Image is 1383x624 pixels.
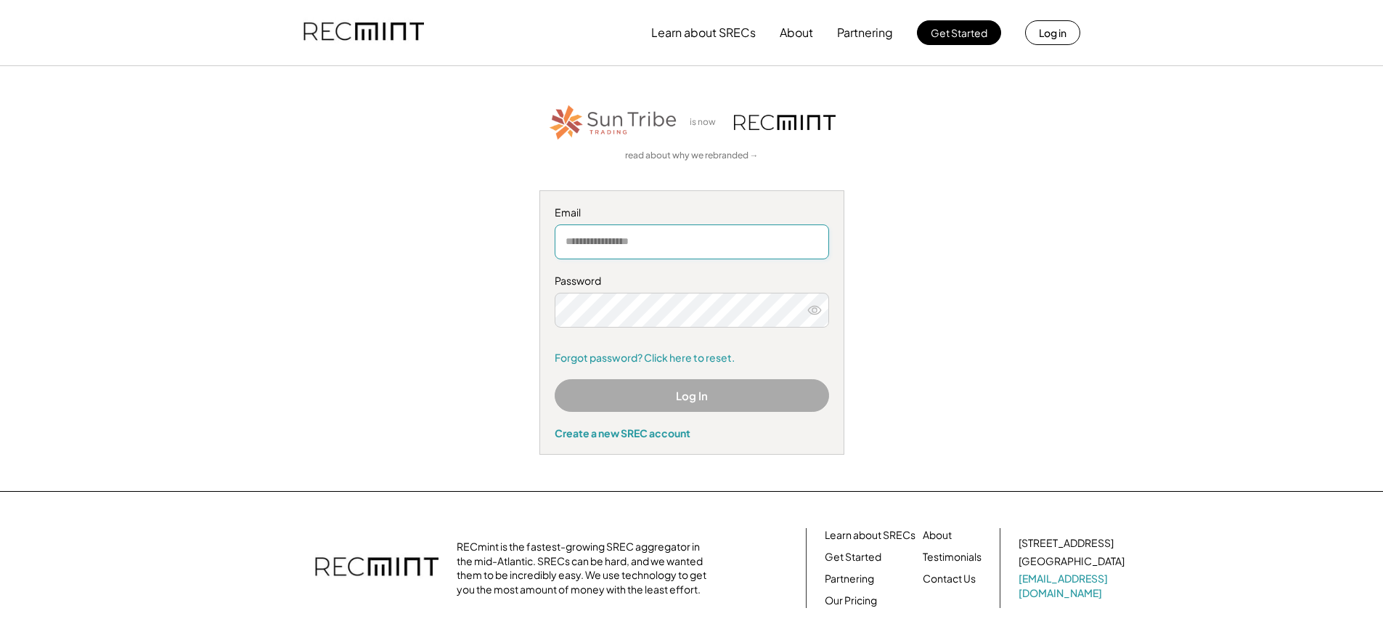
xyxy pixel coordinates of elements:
[917,20,1001,45] button: Get Started
[825,593,877,608] a: Our Pricing
[734,115,836,130] img: recmint-logotype%403x.png
[555,351,829,365] a: Forgot password? Click here to reset.
[923,528,952,543] a: About
[555,426,829,439] div: Create a new SREC account
[548,102,679,142] img: STT_Horizontal_Logo%2B-%2BColor.png
[686,116,727,129] div: is now
[555,379,829,412] button: Log In
[923,572,976,586] a: Contact Us
[315,543,438,593] img: recmint-logotype%403x.png
[825,572,874,586] a: Partnering
[625,150,759,162] a: read about why we rebranded →
[555,206,829,220] div: Email
[923,550,982,564] a: Testimonials
[1019,572,1127,600] a: [EMAIL_ADDRESS][DOMAIN_NAME]
[555,274,829,288] div: Password
[651,18,756,47] button: Learn about SRECs
[303,8,424,57] img: recmint-logotype%403x.png
[825,550,881,564] a: Get Started
[1019,554,1125,569] div: [GEOGRAPHIC_DATA]
[1025,20,1080,45] button: Log in
[1019,536,1114,551] div: [STREET_ADDRESS]
[837,18,893,47] button: Partnering
[825,528,915,543] a: Learn about SRECs
[457,540,714,596] div: RECmint is the fastest-growing SREC aggregator in the mid-Atlantic. SRECs can be hard, and we wan...
[780,18,813,47] button: About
